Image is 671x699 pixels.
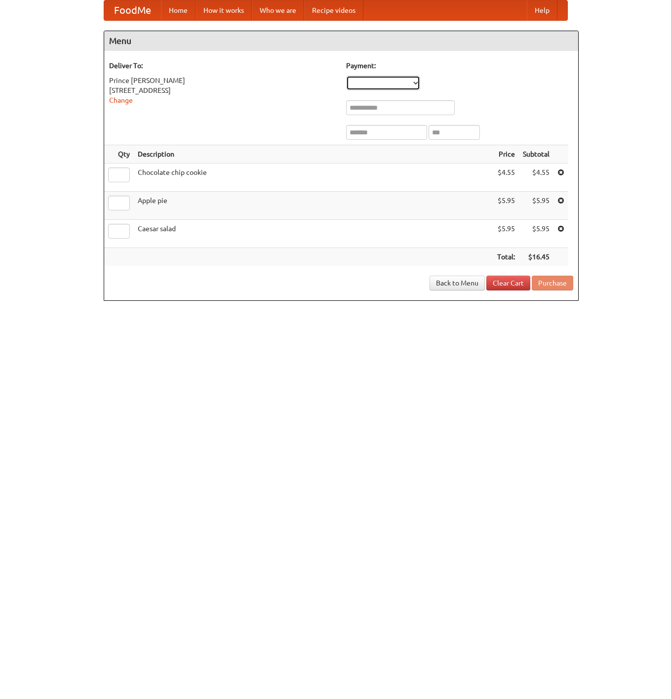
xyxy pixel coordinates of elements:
h5: Deliver To: [109,61,336,71]
a: How it works [196,0,252,20]
a: Help [527,0,557,20]
th: $16.45 [519,248,553,266]
td: $5.95 [519,192,553,220]
td: $4.55 [493,164,519,192]
th: Qty [104,145,134,164]
a: Back to Menu [430,276,485,290]
th: Description [134,145,493,164]
div: Prince [PERSON_NAME] [109,76,336,85]
td: Chocolate chip cookie [134,164,493,192]
h5: Payment: [346,61,573,71]
th: Price [493,145,519,164]
div: [STREET_ADDRESS] [109,85,336,95]
a: Clear Cart [486,276,530,290]
a: Who we are [252,0,304,20]
th: Total: [493,248,519,266]
h4: Menu [104,31,578,51]
button: Purchase [532,276,573,290]
td: $5.95 [493,220,519,248]
td: Apple pie [134,192,493,220]
a: Change [109,96,133,104]
a: Home [161,0,196,20]
a: Recipe videos [304,0,363,20]
td: $4.55 [519,164,553,192]
td: $5.95 [493,192,519,220]
a: FoodMe [104,0,161,20]
td: $5.95 [519,220,553,248]
th: Subtotal [519,145,553,164]
td: Caesar salad [134,220,493,248]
